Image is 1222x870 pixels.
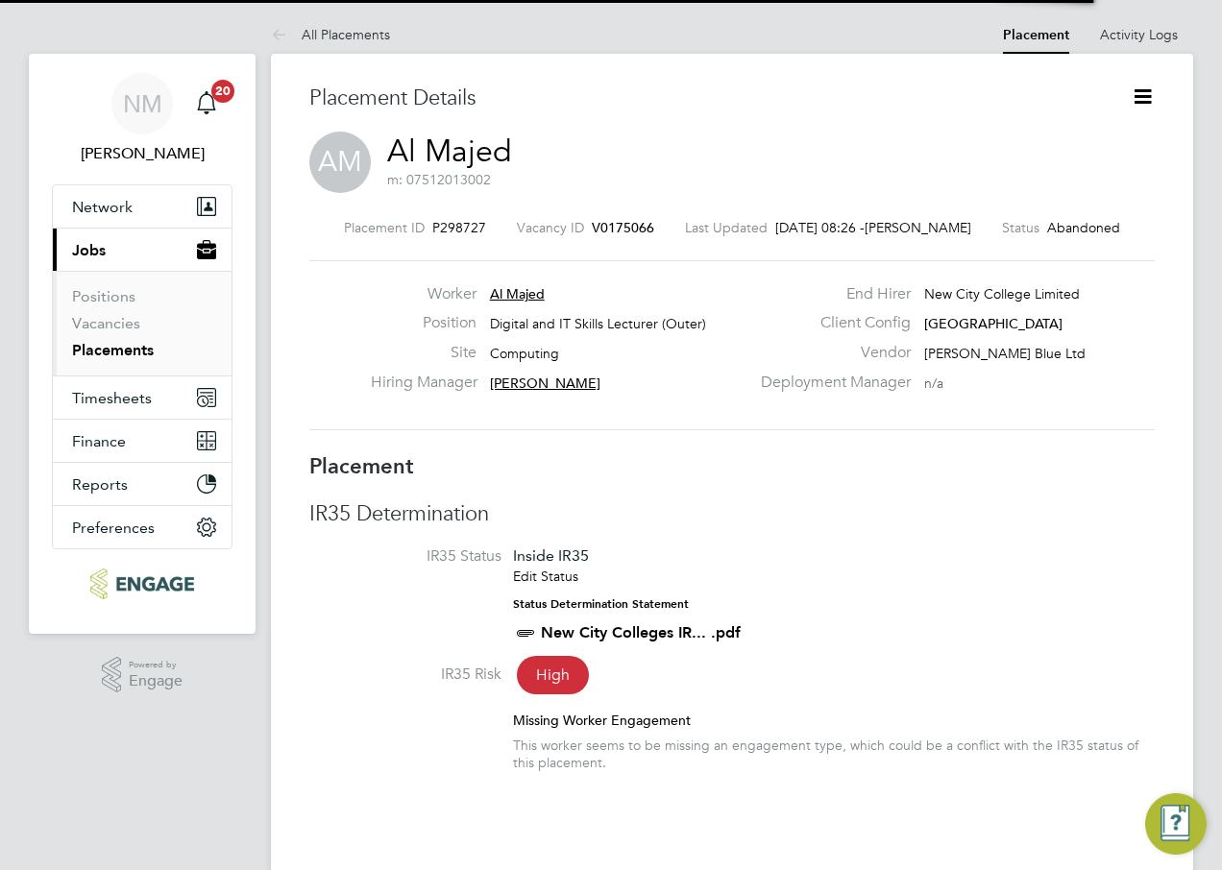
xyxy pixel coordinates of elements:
span: Reports [72,475,128,494]
span: Nazy Mobasser [52,142,232,165]
nav: Main navigation [29,54,256,634]
span: Inside IR35 [513,546,589,565]
img: ncclondon-logo-retina.png [90,568,193,599]
span: [GEOGRAPHIC_DATA] [924,315,1063,332]
button: Timesheets [53,376,232,419]
a: 20 [187,73,226,134]
span: P298727 [432,219,486,236]
label: Deployment Manager [749,373,911,393]
label: Worker [371,284,477,304]
label: IR35 Status [309,546,501,567]
a: Powered byEngage [102,657,183,693]
span: Engage [129,673,183,689]
span: [PERSON_NAME] [490,375,600,392]
a: Positions [72,287,135,305]
a: Activity Logs [1100,26,1178,43]
label: Client Config [749,313,911,333]
label: Hiring Manager [371,373,477,393]
div: Jobs [53,271,232,375]
label: End Hirer [749,284,911,304]
span: [PERSON_NAME] [865,219,971,236]
a: All Placements [271,26,390,43]
label: Last Updated [685,219,768,236]
span: Jobs [72,241,106,259]
h3: Placement Details [309,85,1102,112]
span: [DATE] 08:26 - [775,219,865,236]
span: New City College Limited [924,285,1080,302]
span: Abandoned [1047,219,1120,236]
strong: Status Determination Statement [513,597,689,611]
span: NM [123,91,162,116]
div: This worker seems to be missing an engagement type, which could be a conflict with the IR35 statu... [513,737,1155,771]
button: Finance [53,420,232,462]
span: V0175066 [592,219,654,236]
a: Placements [72,341,154,359]
span: Computing [490,345,559,362]
a: Placement [1003,27,1069,43]
label: Position [371,313,477,333]
label: Placement ID [344,219,425,236]
label: IR35 Risk [309,665,501,685]
span: High [517,656,589,694]
label: Vacancy ID [517,219,584,236]
button: Reports [53,463,232,505]
button: Engage Resource Center [1145,793,1207,855]
button: Preferences [53,506,232,548]
div: Missing Worker Engagement [513,712,1155,729]
b: Placement [309,453,414,479]
label: Vendor [749,343,911,363]
span: Digital and IT Skills Lecturer (Outer) [490,315,706,332]
span: Finance [72,432,126,450]
span: m: 07512013002 [387,171,491,188]
span: Powered by [129,657,183,673]
span: Al Majed [490,285,545,302]
a: New City Colleges IR... .pdf [541,623,741,641]
span: Network [72,198,133,216]
span: [PERSON_NAME] Blue Ltd [924,345,1086,362]
a: Al Majed [387,133,512,170]
button: Jobs [53,229,232,271]
span: 20 [211,80,234,103]
a: NM[PERSON_NAME] [52,73,232,165]
span: AM [309,132,371,193]
a: Edit Status [513,568,578,585]
label: Status [1002,219,1039,236]
span: Timesheets [72,389,152,407]
span: Preferences [72,519,155,537]
button: Network [53,185,232,228]
h3: IR35 Determination [309,500,1155,528]
a: Vacancies [72,314,140,332]
label: Site [371,343,477,363]
a: Go to home page [52,568,232,599]
span: n/a [924,375,943,392]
